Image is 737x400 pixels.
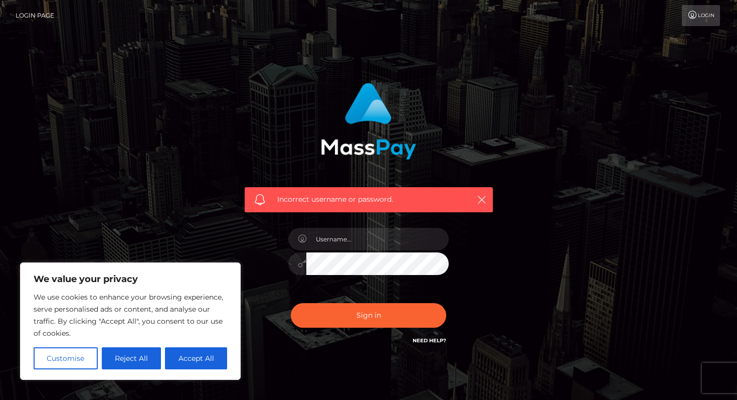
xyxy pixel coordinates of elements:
input: Username... [306,228,449,250]
button: Customise [34,347,98,369]
span: Incorrect username or password. [277,194,460,205]
p: We value your privacy [34,273,227,285]
img: MassPay Login [321,83,416,160]
p: We use cookies to enhance your browsing experience, serve personalised ads or content, and analys... [34,291,227,339]
a: Login Page [16,5,54,26]
button: Sign in [291,303,446,328]
button: Reject All [102,347,161,369]
a: Login [682,5,720,26]
div: We value your privacy [20,262,241,380]
button: Accept All [165,347,227,369]
a: Need Help? [413,337,446,344]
